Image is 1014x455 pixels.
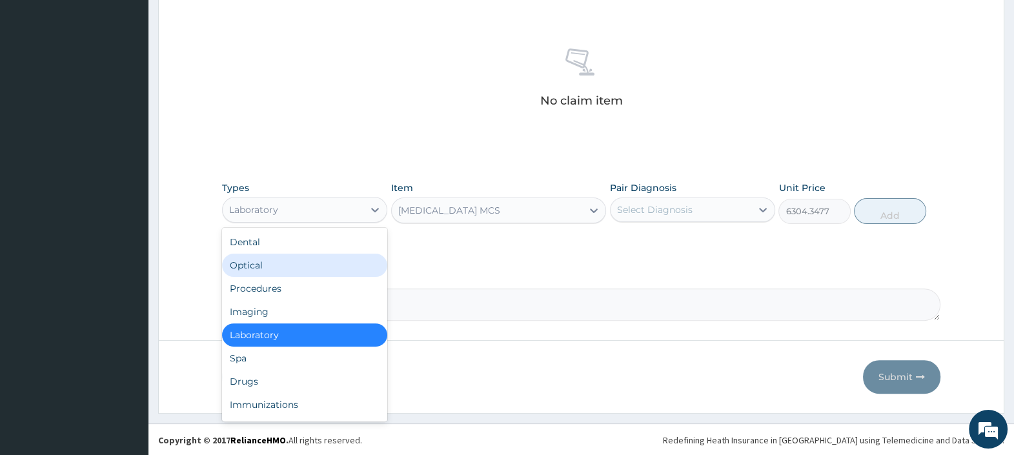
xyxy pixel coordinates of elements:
[222,393,387,416] div: Immunizations
[778,181,825,194] label: Unit Price
[222,183,249,194] label: Types
[230,434,286,446] a: RelianceHMO
[663,434,1004,447] div: Redefining Heath Insurance in [GEOGRAPHIC_DATA] using Telemedicine and Data Science!
[158,434,289,446] strong: Copyright © 2017 .
[854,198,926,224] button: Add
[398,204,500,217] div: [MEDICAL_DATA] MCS
[6,311,246,356] textarea: Type your message and hit 'Enter'
[863,360,940,394] button: Submit
[229,203,278,216] div: Laboratory
[222,254,387,277] div: Optical
[610,181,676,194] label: Pair Diagnosis
[24,65,52,97] img: d_794563401_company_1708531726252_794563401
[222,416,387,440] div: Others
[212,6,243,37] div: Minimize live chat window
[222,270,940,281] label: Comment
[617,203,693,216] div: Select Diagnosis
[222,347,387,370] div: Spa
[222,323,387,347] div: Laboratory
[222,277,387,300] div: Procedures
[222,370,387,393] div: Drugs
[222,300,387,323] div: Imaging
[67,72,217,89] div: Chat with us now
[222,230,387,254] div: Dental
[391,181,413,194] label: Item
[75,142,178,272] span: We're online!
[540,94,622,107] p: No claim item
